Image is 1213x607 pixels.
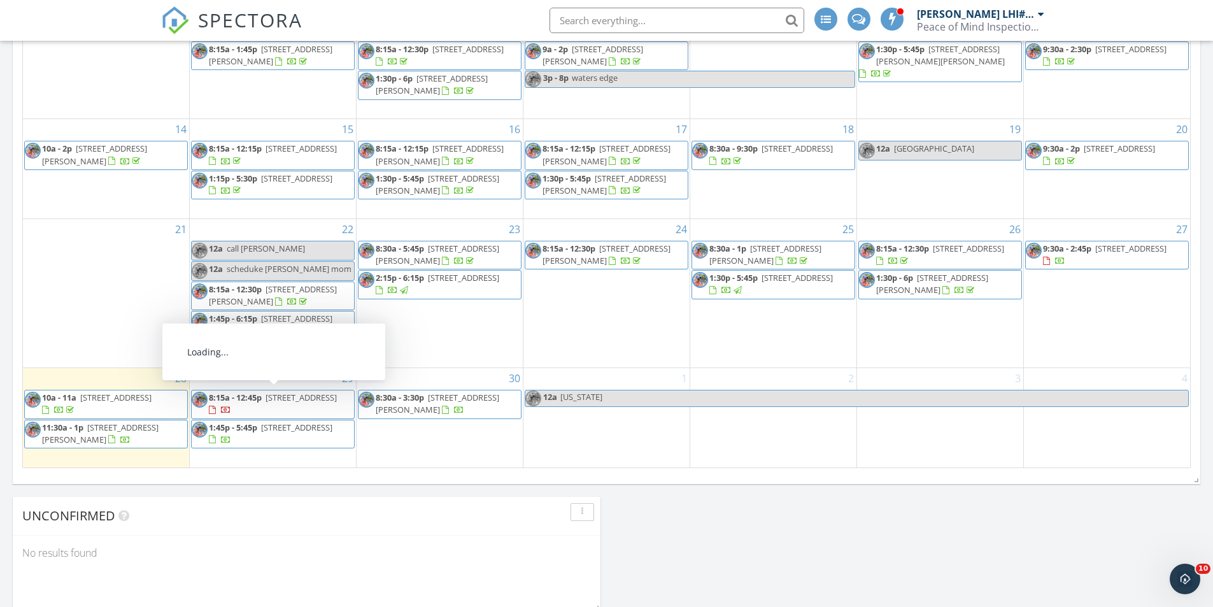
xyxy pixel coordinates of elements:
[376,392,424,403] span: 8:30a - 3:30p
[339,219,356,239] a: Go to September 22, 2025
[358,270,521,299] a: 2:15p - 6:15p [STREET_ADDRESS]
[1023,19,1190,119] td: Go to September 13, 2025
[209,263,223,275] span: 12a
[692,143,708,159] img: 309546321_10222774030642676_2273644600536630901_n.jpg
[543,43,643,67] span: [STREET_ADDRESS][PERSON_NAME]
[543,71,569,87] span: 3p - 8p
[192,173,208,189] img: 309546321_10222774030642676_2273644600536630901_n.jpg
[209,143,262,154] span: 8:15a - 12:15p
[209,313,332,336] a: 1:45p - 6:15p [STREET_ADDRESS]
[894,143,974,154] span: [GEOGRAPHIC_DATA]
[692,272,708,288] img: 309546321_10222774030642676_2273644600536630901_n.jpg
[191,390,355,418] a: 8:15a - 12:45p [STREET_ADDRESS]
[357,368,523,468] td: Go to September 30, 2025
[876,43,1005,67] span: [STREET_ADDRESS][PERSON_NAME][PERSON_NAME]
[358,241,521,269] a: 8:30a - 5:45p [STREET_ADDRESS][PERSON_NAME]
[209,43,332,67] a: 8:15a - 1:45p [STREET_ADDRESS][PERSON_NAME]
[543,143,670,166] a: 8:15a - 12:15p [STREET_ADDRESS][PERSON_NAME]
[376,243,424,254] span: 8:30a - 5:45p
[261,422,332,433] span: [STREET_ADDRESS]
[198,6,302,33] span: SPECTORA
[191,41,355,70] a: 8:15a - 1:45p [STREET_ADDRESS][PERSON_NAME]
[933,243,1004,254] span: [STREET_ADDRESS]
[1196,564,1210,574] span: 10
[858,270,1022,299] a: 1:30p - 6p [STREET_ADDRESS][PERSON_NAME]
[358,141,521,169] a: 8:15a - 12:15p [STREET_ADDRESS][PERSON_NAME]
[523,19,690,119] td: Go to September 10, 2025
[762,272,833,283] span: [STREET_ADDRESS]
[358,41,521,70] a: 8:15a - 12:30p [STREET_ADDRESS]
[692,141,855,169] a: 8:30a - 9:30p [STREET_ADDRESS]
[358,73,374,89] img: 309546321_10222774030642676_2273644600536630901_n.jpg
[209,313,257,324] span: 1:45p - 6:15p
[173,119,189,139] a: Go to September 14, 2025
[191,171,355,199] a: 1:15p - 5:30p [STREET_ADDRESS]
[525,141,688,169] a: 8:15a - 12:15p [STREET_ADDRESS][PERSON_NAME]
[376,243,499,266] span: [STREET_ADDRESS][PERSON_NAME]
[192,263,208,279] img: 309546321_10222774030642676_2273644600536630901_n.jpg
[543,43,643,67] a: 9a - 2p [STREET_ADDRESS][PERSON_NAME]
[358,43,374,59] img: 309546321_10222774030642676_2273644600536630901_n.jpg
[209,143,337,166] a: 8:15a - 12:15p [STREET_ADDRESS]
[1174,219,1190,239] a: Go to September 27, 2025
[42,392,152,415] a: 10a - 11a [STREET_ADDRESS]
[266,392,337,403] span: [STREET_ADDRESS]
[13,536,600,570] div: No results found
[1043,43,1167,67] a: 9:30a - 2:30p [STREET_ADDRESS]
[709,243,821,266] a: 8:30a - 1p [STREET_ADDRESS][PERSON_NAME]
[209,173,257,184] span: 1:15p - 5:30p
[192,392,208,408] img: 309546321_10222774030642676_2273644600536630901_n.jpg
[376,143,429,154] span: 8:15a - 12:15p
[376,243,499,266] a: 8:30a - 5:45p [STREET_ADDRESS][PERSON_NAME]
[543,43,568,55] span: 9a - 2p
[173,368,189,389] a: Go to September 28, 2025
[376,173,499,196] a: 1:30p - 5:45p [STREET_ADDRESS][PERSON_NAME]
[572,72,618,83] span: waters edge
[173,219,189,239] a: Go to September 21, 2025
[42,422,83,433] span: 11:30a - 1p
[1023,119,1190,219] td: Go to September 20, 2025
[209,392,262,403] span: 8:15a - 12:45p
[358,171,521,199] a: 1:30p - 5:45p [STREET_ADDRESS][PERSON_NAME]
[209,283,262,295] span: 8:15a - 12:30p
[673,119,690,139] a: Go to September 17, 2025
[762,143,833,154] span: [STREET_ADDRESS]
[840,219,856,239] a: Go to September 25, 2025
[358,243,374,259] img: 309546321_10222774030642676_2273644600536630901_n.jpg
[192,283,208,299] img: 309546321_10222774030642676_2273644600536630901_n.jpg
[428,272,499,283] span: [STREET_ADDRESS]
[339,119,356,139] a: Go to September 15, 2025
[543,390,558,406] span: 12a
[358,272,374,288] img: 309546321_10222774030642676_2273644600536630901_n.jpg
[543,243,670,266] span: [STREET_ADDRESS][PERSON_NAME]
[856,19,1023,119] td: Go to September 12, 2025
[709,143,758,154] span: 8:30a - 9:30p
[1095,243,1167,254] span: [STREET_ADDRESS]
[261,313,332,324] span: [STREET_ADDRESS]
[1012,368,1023,389] a: Go to October 3, 2025
[192,43,208,59] img: 309546321_10222774030642676_2273644600536630901_n.jpg
[191,282,355,310] a: 8:15a - 12:30p [STREET_ADDRESS][PERSON_NAME]
[876,243,929,254] span: 8:15a - 12:30p
[525,390,541,406] img: 309546321_10222774030642676_2273644600536630901_n.jpg
[376,143,504,166] a: 8:15a - 12:15p [STREET_ADDRESS][PERSON_NAME]
[856,119,1023,219] td: Go to September 19, 2025
[190,368,357,468] td: Go to September 29, 2025
[1043,43,1091,55] span: 9:30a - 2:30p
[692,270,855,299] a: 1:30p - 5:45p [STREET_ADDRESS]
[227,263,351,275] span: scheduke [PERSON_NAME] mom
[709,272,833,296] a: 1:30p - 5:45p [STREET_ADDRESS]
[523,218,690,368] td: Go to September 24, 2025
[523,368,690,468] td: Go to October 1, 2025
[692,243,708,259] img: 309546321_10222774030642676_2273644600536630901_n.jpg
[679,368,690,389] a: Go to October 1, 2025
[1043,143,1155,166] a: 9:30a - 2p [STREET_ADDRESS]
[357,19,523,119] td: Go to September 9, 2025
[876,43,925,55] span: 1:30p - 5:45p
[209,173,332,196] a: 1:15p - 5:30p [STREET_ADDRESS]
[690,19,856,119] td: Go to September 11, 2025
[1170,564,1200,594] iframe: Intercom live chat
[376,43,429,55] span: 8:15a - 12:30p
[376,392,499,415] a: 8:30a - 3:30p [STREET_ADDRESS][PERSON_NAME]
[856,368,1023,468] td: Go to October 3, 2025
